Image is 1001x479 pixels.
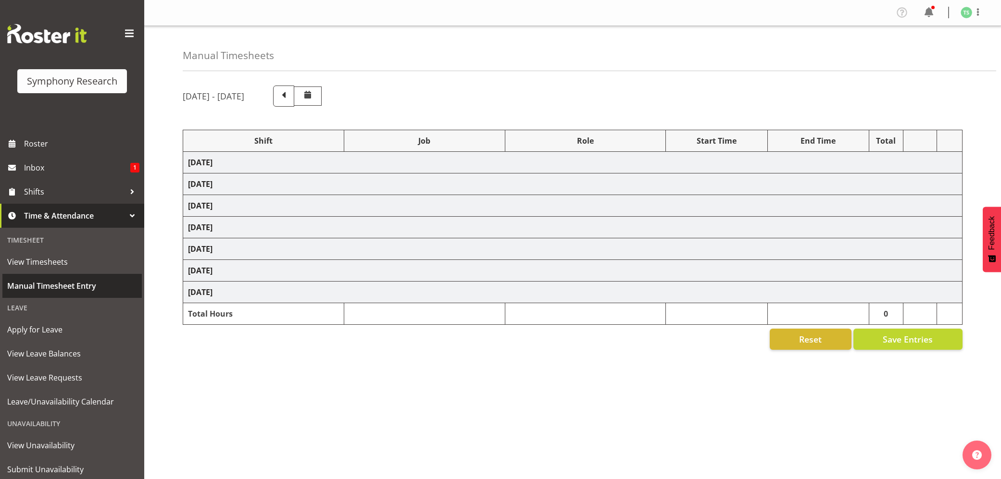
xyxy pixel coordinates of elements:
div: End Time [773,135,864,147]
td: [DATE] [183,173,963,195]
div: Role [510,135,661,147]
a: Apply for Leave [2,318,142,342]
span: Apply for Leave [7,322,137,337]
span: View Unavailability [7,438,137,453]
button: Reset [770,329,851,350]
h5: [DATE] - [DATE] [183,91,244,101]
div: Symphony Research [27,74,117,88]
div: Start Time [671,135,762,147]
span: View Leave Balances [7,346,137,361]
td: [DATE] [183,282,963,303]
div: Leave [2,298,142,318]
span: Leave/Unavailability Calendar [7,394,137,409]
span: Reset [799,333,822,345]
span: 1 [130,163,139,172]
td: [DATE] [183,238,963,260]
button: Feedback - Show survey [983,207,1001,272]
a: View Leave Balances [2,342,142,366]
a: View Leave Requests [2,366,142,390]
td: Total Hours [183,303,344,325]
img: Rosterit website logo [7,24,87,43]
span: Inbox [24,160,130,175]
a: Manual Timesheet Entry [2,274,142,298]
h4: Manual Timesheets [183,50,274,61]
span: Manual Timesheet Entry [7,279,137,293]
a: View Unavailability [2,433,142,457]
a: Leave/Unavailability Calendar [2,390,142,414]
img: help-xxl-2.png [972,450,982,460]
td: 0 [869,303,903,325]
span: Feedback [988,216,996,250]
td: [DATE] [183,260,963,282]
span: Roster [24,136,139,151]
span: View Timesheets [7,255,137,269]
div: Job [349,135,500,147]
div: Total [874,135,898,147]
img: tanya-stebbing1954.jpg [961,7,972,18]
td: [DATE] [183,152,963,173]
span: Shifts [24,184,125,199]
span: Submit Unavailability [7,462,137,477]
span: Save Entries [883,333,933,345]
div: Shift [188,135,339,147]
td: [DATE] [183,217,963,238]
button: Save Entries [853,329,963,350]
td: [DATE] [183,195,963,217]
span: Time & Attendance [24,209,125,223]
a: View Timesheets [2,250,142,274]
div: Unavailability [2,414,142,433]
span: View Leave Requests [7,370,137,385]
div: Timesheet [2,230,142,250]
